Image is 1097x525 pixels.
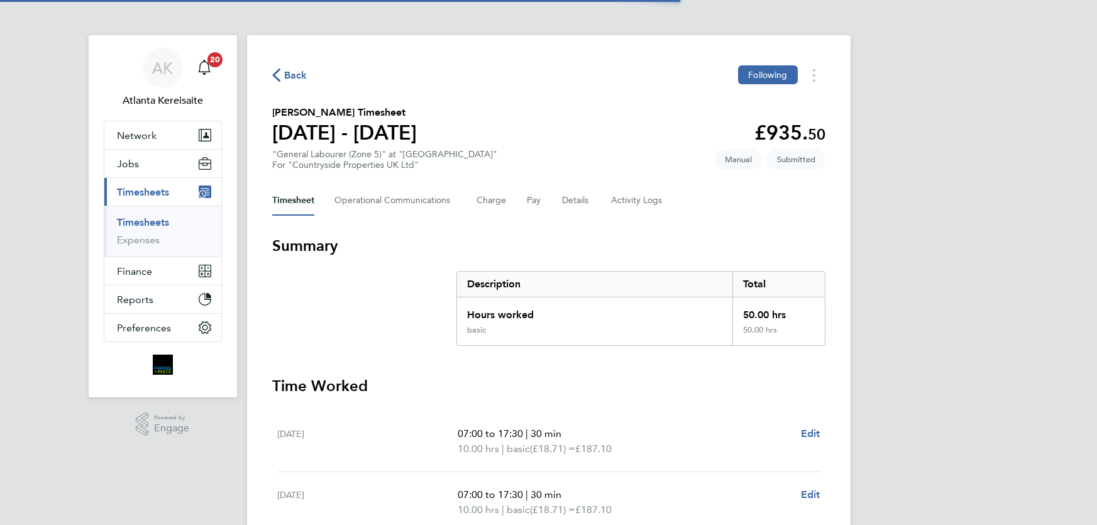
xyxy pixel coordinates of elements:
[272,105,417,120] h2: [PERSON_NAME] Timesheet
[458,489,523,500] span: 07:00 to 17:30
[803,65,825,85] button: Timesheets Menu
[715,149,762,170] span: This timesheet was manually created.
[272,149,497,170] div: "General Labourer (Zone 5)" at "[GEOGRAPHIC_DATA]"
[808,125,825,143] span: 50
[272,120,417,145] h1: [DATE] - [DATE]
[117,158,139,170] span: Jobs
[457,272,733,297] div: Description
[801,487,820,502] a: Edit
[117,322,171,334] span: Preferences
[207,52,223,67] span: 20
[104,121,221,149] button: Network
[502,443,504,455] span: |
[611,185,664,216] button: Activity Logs
[104,178,221,206] button: Timesheets
[530,504,575,516] span: (£18.71) =
[104,93,222,108] span: Atlanta Kereisaite
[458,428,523,439] span: 07:00 to 17:30
[738,65,797,84] button: Following
[117,294,153,306] span: Reports
[531,428,561,439] span: 30 min
[272,376,825,396] h3: Time Worked
[562,185,591,216] button: Details
[801,489,820,500] span: Edit
[117,234,160,246] a: Expenses
[272,67,307,83] button: Back
[767,149,825,170] span: This timesheet is Submitted.
[272,185,314,216] button: Timesheet
[277,426,458,456] div: [DATE]
[526,489,528,500] span: |
[575,504,612,516] span: £187.10
[458,504,499,516] span: 10.00 hrs
[575,443,612,455] span: £187.10
[272,160,497,170] div: For "Countryside Properties UK Ltd"
[284,68,307,83] span: Back
[456,271,825,346] div: Summary
[117,186,169,198] span: Timesheets
[272,236,825,256] h3: Summary
[277,487,458,517] div: [DATE]
[192,48,217,88] a: 20
[104,285,221,313] button: Reports
[531,489,561,500] span: 30 min
[507,502,530,517] span: basic
[732,297,824,325] div: 50.00 hrs
[104,355,222,375] a: Go to home page
[467,325,486,335] div: basic
[104,48,222,108] a: AKAtlanta Kereisaite
[477,185,507,216] button: Charge
[507,441,530,456] span: basic
[104,314,221,341] button: Preferences
[801,428,820,439] span: Edit
[732,272,824,297] div: Total
[117,216,169,228] a: Timesheets
[117,130,157,141] span: Network
[334,185,456,216] button: Operational Communications
[152,60,173,76] span: AK
[154,412,189,423] span: Powered by
[748,69,787,80] span: Following
[530,443,575,455] span: (£18.71) =
[89,35,237,397] nav: Main navigation
[502,504,504,516] span: |
[526,428,528,439] span: |
[104,257,221,285] button: Finance
[458,443,499,455] span: 10.00 hrs
[117,265,152,277] span: Finance
[527,185,542,216] button: Pay
[104,206,221,257] div: Timesheets
[754,121,825,145] app-decimal: £935.
[154,423,189,434] span: Engage
[104,150,221,177] button: Jobs
[732,325,824,345] div: 50.00 hrs
[153,355,173,375] img: bromak-logo-retina.png
[457,297,733,325] div: Hours worked
[801,426,820,441] a: Edit
[136,412,189,436] a: Powered byEngage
